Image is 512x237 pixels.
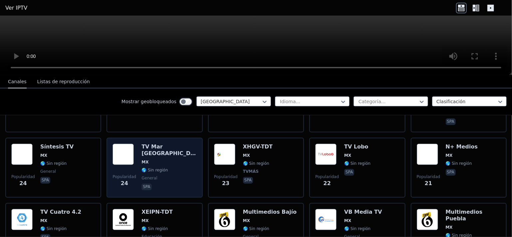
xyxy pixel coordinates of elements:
font: TV Cuatro 4.2 [40,209,81,215]
font: 24 [121,180,128,187]
img: VB Media TV [315,209,337,230]
font: 🌎 Sin región [446,161,472,166]
font: Canales [8,79,27,85]
font: 22 [324,180,331,187]
font: TVMÁS [243,169,259,174]
font: 23 [222,180,229,187]
font: Síntesis TV [40,144,74,150]
font: XEIPN-TDT [141,209,173,215]
font: MX [141,160,148,165]
font: TV Lobo [344,144,369,150]
img: TV Lobo [315,144,337,165]
font: Popularidad [214,175,238,179]
font: 🌎 Sin región [40,161,67,166]
font: Multimedios Bajío [243,209,297,215]
button: Listas de reproducción [37,76,90,89]
font: spa [447,170,454,175]
font: Listas de reproducción [37,79,90,85]
img: XHGV-TDT [214,144,235,165]
font: general [40,169,56,174]
font: 24 [19,180,27,187]
img: Sintesis TV [11,144,33,165]
img: N+ Media [417,144,438,165]
font: 🌎 Sin región [141,227,168,231]
font: 🌎 Sin región [141,168,168,173]
font: 🌎 Sin región [344,227,371,231]
font: Mostrar geobloqueados [122,99,176,105]
font: XHGV-TDT [243,144,273,150]
font: MX [243,153,250,158]
font: 🌎 Sin región [243,161,269,166]
font: MX [40,219,47,223]
font: MX [344,153,351,158]
button: Canales [8,76,27,89]
font: spa [244,178,252,183]
img: TV Cuatro 4.2 [11,209,33,230]
font: Multimedios Puebla [446,209,483,222]
img: TV Mar Puerto Vallarta [113,144,134,165]
font: 🌎 Sin región [243,227,269,231]
font: general [141,176,157,181]
a: Ver IPTV [5,4,27,12]
font: TV Mar [GEOGRAPHIC_DATA] [141,144,204,157]
font: Popularidad [417,175,440,179]
font: Ver IPTV [5,5,27,11]
img: Multimedios Puebla [417,209,438,230]
font: spa [447,119,454,124]
font: VB Media TV [344,209,382,215]
font: Popularidad [11,175,35,179]
font: N+ Medios [446,144,478,150]
font: 21 [425,180,432,187]
font: MX [141,219,148,223]
font: 🌎 Sin región [40,227,67,231]
img: XEIPN-TDT [113,209,134,230]
font: spa [346,170,353,175]
img: Multimedios Bajio [214,209,235,230]
font: 🌎 Sin región [344,161,371,166]
font: Popularidad [315,175,339,179]
font: MX [243,219,250,223]
font: MX [40,153,47,158]
font: spa [42,178,49,183]
font: MX [446,153,453,158]
font: MX [344,219,351,223]
font: Popularidad [113,175,136,179]
font: spa [143,185,150,189]
font: MX [446,225,453,230]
